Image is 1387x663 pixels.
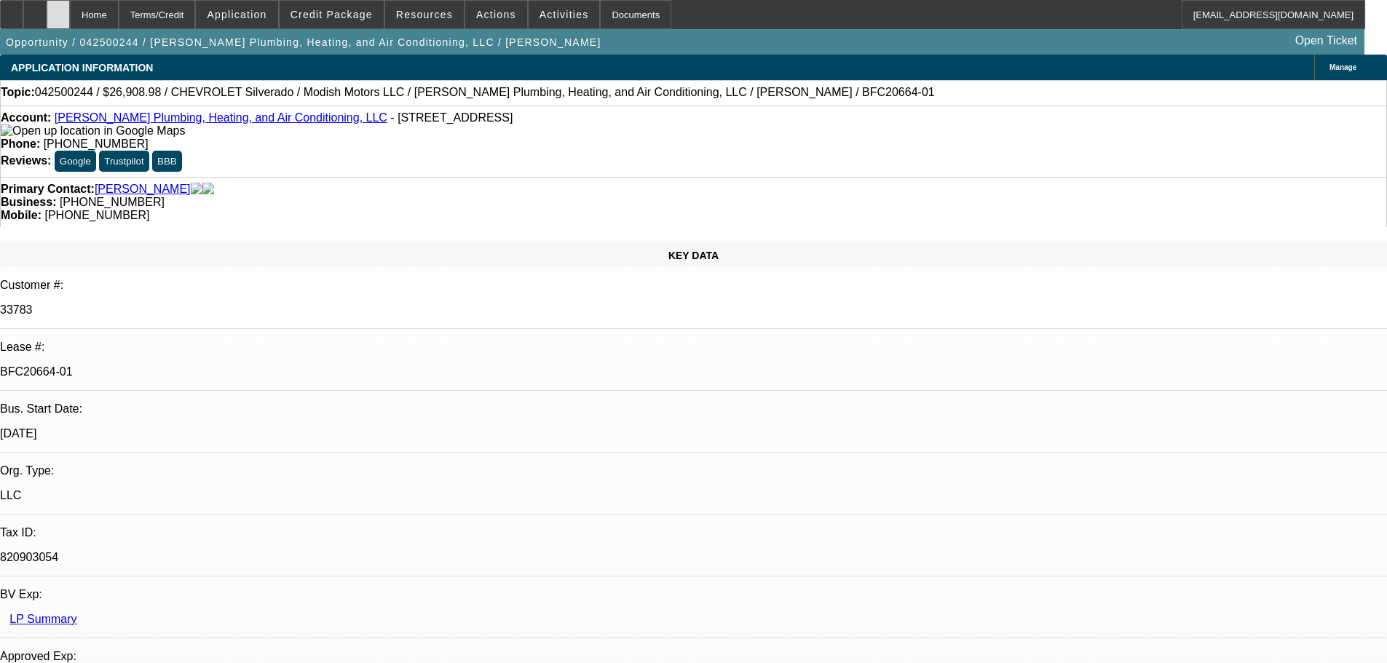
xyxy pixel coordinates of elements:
img: facebook-icon.png [191,183,202,196]
span: Resources [396,9,453,20]
strong: Phone: [1,138,40,150]
button: Resources [385,1,464,28]
span: Application [207,9,266,20]
a: LP Summary [9,613,76,625]
button: Actions [465,1,527,28]
a: Open Ticket [1289,28,1363,53]
strong: Topic: [1,86,35,99]
button: Google [55,151,96,172]
span: APPLICATION INFORMATION [11,62,153,74]
span: Activities [540,9,589,20]
button: BBB [152,151,182,172]
strong: Account: [1,111,51,124]
strong: Mobile: [1,209,42,221]
span: Manage [1329,63,1356,71]
strong: Primary Contact: [1,183,95,196]
span: 042500244 / $26,908.98 / CHEVROLET Silverado / Modish Motors LLC / [PERSON_NAME] Plumbing, Heatin... [35,86,935,99]
button: Activities [529,1,600,28]
a: View Google Maps [1,124,185,137]
a: [PERSON_NAME] Plumbing, Heating, and Air Conditioning, LLC [55,111,387,124]
strong: Reviews: [1,154,51,167]
button: Trustpilot [99,151,149,172]
span: - [STREET_ADDRESS] [390,111,513,124]
span: [PHONE_NUMBER] [60,196,165,208]
strong: Business: [1,196,56,208]
img: linkedin-icon.png [202,183,214,196]
a: [PERSON_NAME] [95,183,191,196]
span: [PHONE_NUMBER] [44,138,149,150]
span: Credit Package [291,9,373,20]
span: KEY DATA [668,250,719,261]
span: Actions [476,9,516,20]
img: Open up location in Google Maps [1,124,185,138]
span: Opportunity / 042500244 / [PERSON_NAME] Plumbing, Heating, and Air Conditioning, LLC / [PERSON_NAME] [6,36,601,48]
button: Credit Package [280,1,384,28]
button: Application [196,1,277,28]
span: [PHONE_NUMBER] [44,209,149,221]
